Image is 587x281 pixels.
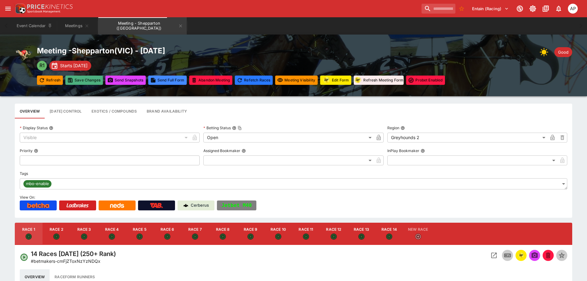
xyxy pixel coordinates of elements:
[31,250,116,258] h4: 14 Races [DATE] (250+ Rank)
[45,104,87,118] button: Configure each race specific details at once
[331,233,337,240] svg: Open
[203,125,231,130] p: Betting Status
[98,223,126,245] button: Race 4
[568,4,578,14] div: Allan Pollitt
[49,126,53,130] button: Display Status
[529,250,540,261] span: Send Snapshot
[191,202,209,209] p: Cerberus
[53,233,59,240] svg: Open
[60,62,88,69] p: Starts [DATE]
[387,148,419,153] p: InPlay Bookmaker
[502,250,513,261] button: Inplay
[322,76,331,85] div: racingform
[110,203,124,208] img: Neds
[87,104,142,118] button: View and edit meeting dividends and compounds.
[232,126,236,130] button: Betting StatusCopy To Clipboard
[275,233,281,240] svg: Open
[320,223,348,245] button: Race 12
[20,148,33,153] p: Priority
[353,76,362,85] div: racingform
[183,203,188,208] img: Cerberus
[468,4,512,14] button: Select Tenant
[406,76,445,85] button: Toggle ProBet for every event in this meeting
[517,252,525,259] img: racingform.png
[540,3,551,14] button: Documentation
[275,76,318,85] button: Set all events in meeting to specified visibility
[566,2,580,15] button: Allan Pollitt
[65,76,103,85] button: Save Changes
[81,233,87,240] svg: Open
[98,17,187,35] button: Meeting - Shepparton (AUS)
[181,223,209,245] button: Race 7
[20,171,28,176] p: Tags
[14,2,26,15] img: PriceKinetics Logo
[238,126,242,130] button: Copy To Clipboard
[209,223,237,245] button: Race 8
[23,181,51,187] span: mbo-enable
[348,223,375,245] button: Race 13
[20,133,190,143] div: Visible
[203,133,373,143] div: Open
[20,125,48,130] p: Display Status
[386,233,392,240] svg: Open
[401,126,405,130] button: Region
[70,223,98,245] button: Race 3
[387,133,548,143] div: Greyhounds 2
[126,223,153,245] button: Race 5
[540,46,552,58] img: sun.png
[37,46,445,56] h2: Meeting - Shepparton ( VIC ) - [DATE]
[320,76,351,85] button: Update RacingForm for all races in this meeting
[421,149,425,153] button: InPlay Bookmaker
[27,10,60,13] img: Sportsbook Management
[237,223,264,245] button: Race 9
[57,17,97,35] button: Meetings
[242,149,246,153] button: Assigned Bookmaker
[556,250,567,261] button: Set Featured Event
[148,76,187,85] button: Send Full Form
[2,3,14,14] button: open drawer
[15,223,43,245] button: Race 1
[264,223,292,245] button: Race 10
[20,253,28,262] svg: Open
[422,4,455,14] input: search
[353,76,362,84] img: racingform.png
[403,223,433,245] button: New Race
[189,76,232,85] button: Mark all events in meeting as closed and abandoned.
[177,200,214,210] a: Cerberus
[543,252,554,258] span: Mark an event as closed and abandoned.
[26,233,32,240] svg: Open
[105,76,146,85] button: Send Snapshots
[354,76,404,85] button: Refresh Meeting Form
[322,76,331,84] img: racingform.png
[516,250,527,261] button: racingform
[153,223,181,245] button: Race 6
[387,125,399,130] p: Region
[457,4,467,14] button: No Bookmarks
[150,203,163,208] img: TabNZ
[247,233,254,240] svg: Open
[137,233,143,240] svg: Open
[303,233,309,240] svg: Open
[540,46,552,58] div: Weather: null
[554,47,572,57] div: Track Condition: Good
[66,203,89,208] img: Ladbrokes
[375,223,403,245] button: Race 14
[109,233,115,240] svg: Open
[488,250,499,261] button: Open Event
[164,233,170,240] svg: Open
[31,258,100,264] p: Copy To Clipboard
[37,76,63,85] button: Refresh
[292,223,320,245] button: Race 11
[20,195,35,200] span: View On:
[358,233,365,240] svg: Open
[235,76,273,85] button: Refetching all race data will discard any changes you have made and reload the latest race data f...
[554,49,572,56] span: Good
[15,104,45,118] button: Base meeting details
[514,3,525,14] button: Connected to PK
[217,200,256,210] button: Jetbet M40
[553,3,564,14] button: Notifications
[517,252,525,259] div: racingform
[192,233,198,240] svg: Open
[27,4,73,9] img: PriceKinetics
[13,17,56,35] button: Event Calendar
